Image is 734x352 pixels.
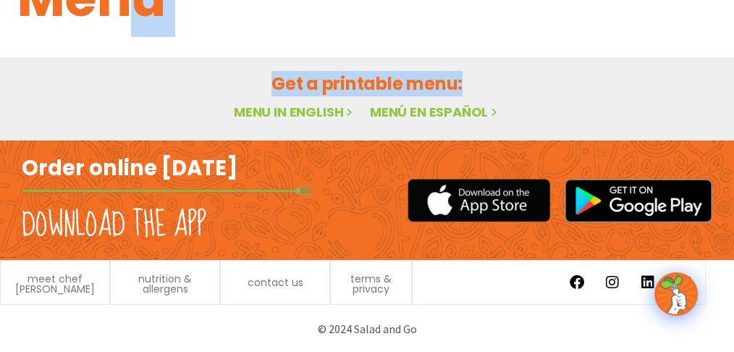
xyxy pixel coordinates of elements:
[248,277,303,288] a: contact us
[8,274,102,294] a: meet chef [PERSON_NAME]
[234,103,355,121] a: Menu in English
[14,319,720,339] p: © 2024 Salad and Go
[565,179,712,222] img: google_play
[22,187,311,195] img: fork
[370,103,500,121] a: Menú en español
[22,155,238,183] h2: Order online [DATE]
[408,177,550,224] img: appstore
[22,205,206,246] h2: Download the app
[338,274,404,294] a: terms & privacy
[118,274,212,294] a: nutrition & allergens
[656,274,696,314] img: wpChatIcon
[17,71,717,96] h2: Get a printable menu:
